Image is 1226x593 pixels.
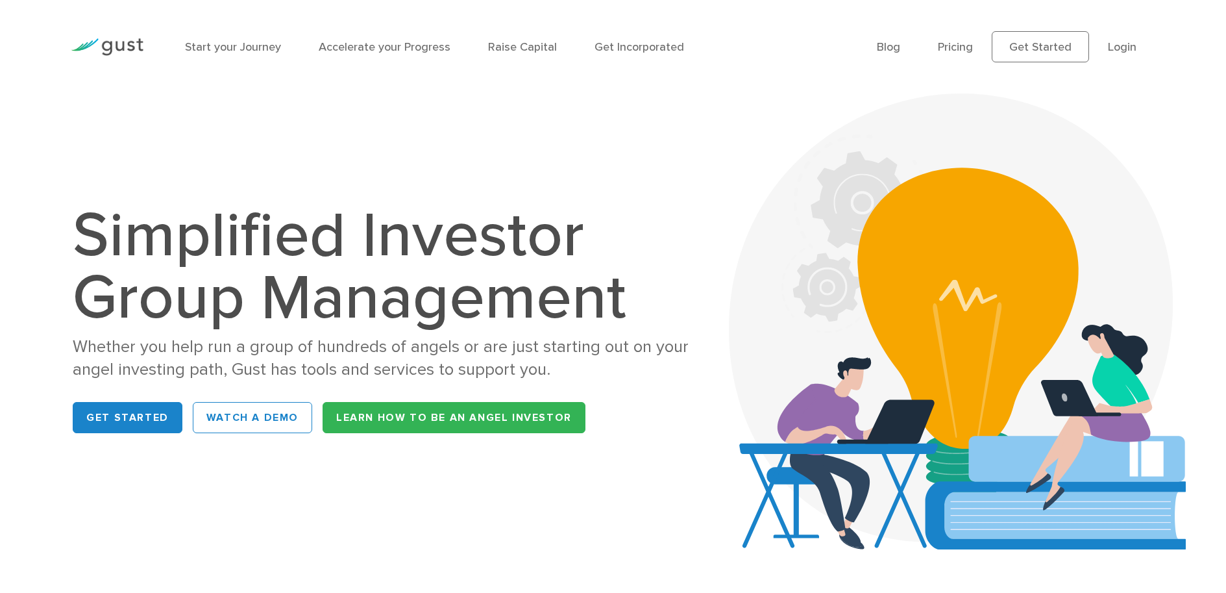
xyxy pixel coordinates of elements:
[877,40,900,54] a: Blog
[73,402,182,433] a: Get Started
[595,40,684,54] a: Get Incorporated
[71,38,143,56] img: Gust Logo
[319,40,450,54] a: Accelerate your Progress
[488,40,557,54] a: Raise Capital
[1108,40,1136,54] a: Login
[323,402,585,433] a: Learn How to be an Angel Investor
[729,94,1186,549] img: Aca 2023 Hero Bg
[193,402,312,433] a: WATCH A DEMO
[938,40,973,54] a: Pricing
[992,31,1089,62] a: Get Started
[185,40,281,54] a: Start your Journey
[73,205,694,329] h1: Simplified Investor Group Management
[73,336,694,381] div: Whether you help run a group of hundreds of angels or are just starting out on your angel investi...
